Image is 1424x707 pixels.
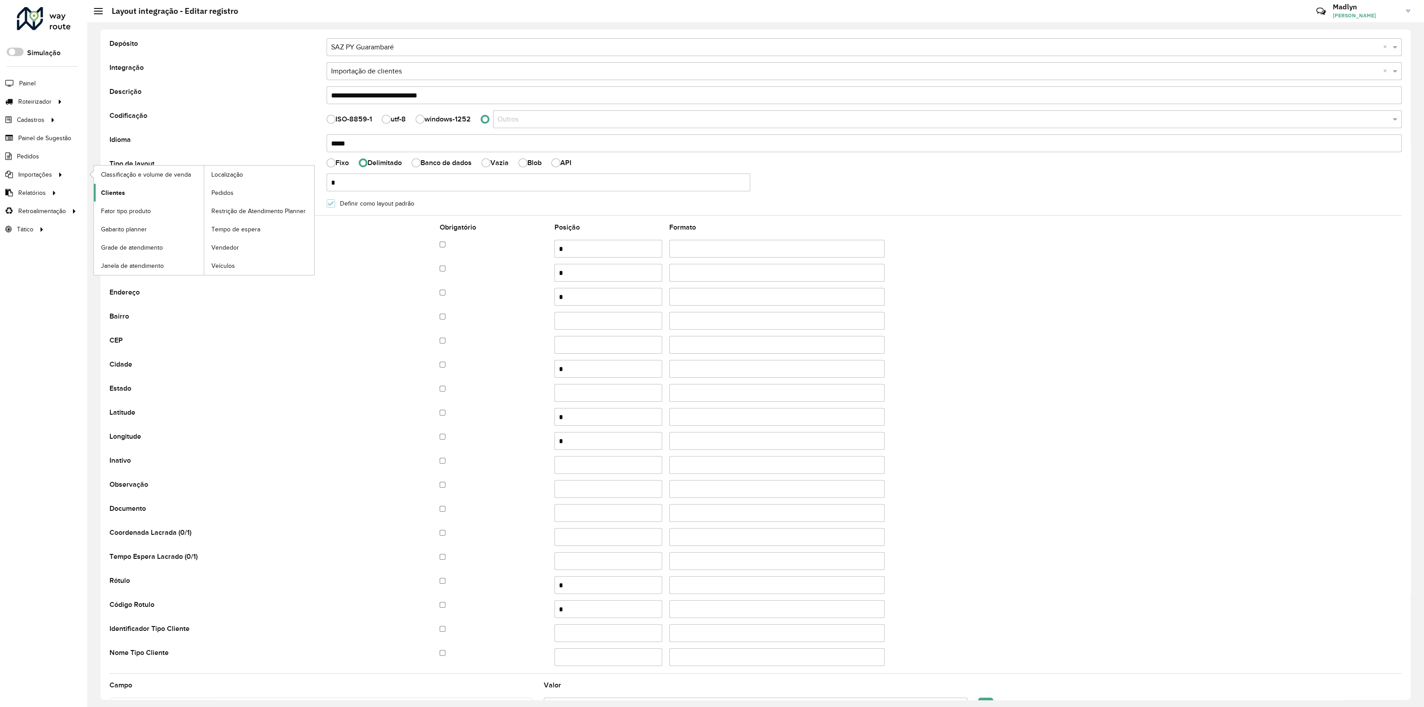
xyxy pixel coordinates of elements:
span: Clear all [1383,66,1391,77]
a: Gabarito planner [94,220,204,238]
span: Relatórios [18,188,46,198]
span: Pedidos [17,152,39,161]
label: Documento [109,503,146,514]
a: Tempo de espera [204,220,314,238]
label: Bairro [109,311,129,322]
span: [PERSON_NAME] [1333,12,1400,20]
span: Localização [211,170,243,179]
h2: Layout integração - Editar registro [103,6,238,16]
label: Identificador Tipo Cliente [109,623,190,634]
label: Observação [109,479,148,490]
span: Tático [17,225,33,234]
span: Grade de atendimento [101,243,163,252]
label: Depósito [104,38,321,58]
a: Fator tipo produto [94,202,204,220]
label: Simulação [27,48,61,58]
label: Latitude [109,407,135,418]
label: Vazia [490,159,509,166]
label: API [560,159,571,166]
label: Tempo Espera Lacrado (0/1) [109,551,198,562]
span: Classificação e volume de venda [101,170,191,179]
a: Veículos [204,257,314,275]
span: Clear all [1383,42,1391,53]
label: Blob [527,159,542,166]
label: Campo [109,680,132,691]
span: Roteirizador [18,97,52,106]
label: Tipo de layout [104,158,321,170]
a: Contato Rápido [1311,2,1331,21]
a: Restrição de Atendimento Planner [204,202,314,220]
label: Nome Tipo Cliente [109,647,169,658]
label: Formato [669,222,696,233]
span: Clientes [101,188,125,198]
label: Rótulo [109,575,130,586]
label: Delimitado [368,159,402,166]
a: Vendedor [204,238,314,256]
a: Classificação e volume de venda [94,166,204,183]
label: Codificação [104,110,321,130]
label: Endereço [109,287,140,298]
label: Obrigatório [440,222,476,233]
span: Gabarito planner [101,225,147,234]
a: Grade de atendimento [94,238,204,256]
label: Banco de dados [421,159,472,166]
span: Fator tipo produto [101,206,151,216]
label: ISO-8859-1 [336,116,372,123]
span: Vendedor [211,243,239,252]
span: Pedidos [211,188,234,198]
label: windows-1252 [425,116,471,123]
span: Painel [19,79,36,88]
span: Importações [18,170,52,179]
span: Retroalimentação [18,206,66,216]
h3: Madlyn [1333,3,1400,11]
label: CEP [109,335,123,346]
span: Restrição de Atendimento Planner [211,206,306,216]
a: Janela de atendimento [94,257,204,275]
label: Fixo [336,159,349,166]
label: Código Rotulo [109,599,154,610]
a: Pedidos [204,184,314,202]
label: Longitude [109,431,141,442]
span: Tempo de espera [211,225,260,234]
span: Cadastros [17,115,44,125]
label: Inativo [109,455,131,466]
label: utf-8 [391,116,406,123]
label: Integração [104,62,321,82]
label: Idioma [104,134,321,154]
label: Definir como layout padrão [336,201,414,207]
a: Localização [204,166,314,183]
label: Coordenada Lacrada (0/1) [109,527,191,538]
span: Janela de atendimento [101,261,164,271]
label: Descrição [104,86,321,106]
span: Painel de Sugestão [18,133,71,143]
label: Estado [109,383,131,394]
label: Valor [544,680,561,691]
label: Posição [554,222,580,233]
a: Clientes [94,184,204,202]
label: Cidade [109,359,132,370]
span: Veículos [211,261,235,271]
